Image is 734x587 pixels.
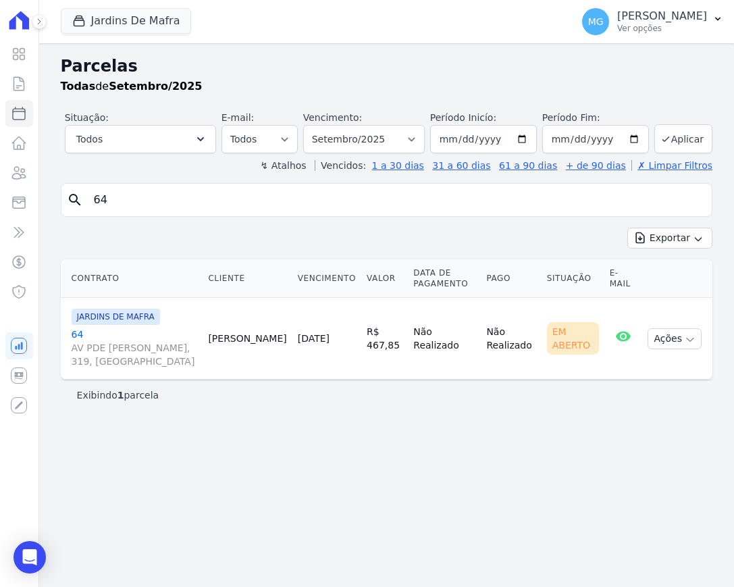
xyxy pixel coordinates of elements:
[481,298,541,380] td: Não Realizado
[303,112,362,123] label: Vencimento:
[499,160,557,171] a: 61 a 90 dias
[617,23,707,34] p: Ver opções
[109,80,202,93] strong: Setembro/2025
[72,341,198,368] span: AV PDE [PERSON_NAME], 319, [GEOGRAPHIC_DATA]
[61,8,192,34] button: Jardins De Mafra
[292,259,361,298] th: Vencimento
[432,160,490,171] a: 31 a 60 dias
[372,160,424,171] a: 1 a 30 dias
[648,328,702,349] button: Ações
[566,160,626,171] a: + de 90 dias
[542,259,604,298] th: Situação
[14,541,46,573] div: Open Intercom Messenger
[298,333,330,344] a: [DATE]
[61,259,203,298] th: Contrato
[72,309,160,325] span: JARDINS DE MAFRA
[65,125,216,153] button: Todos
[61,78,203,95] p: de
[430,112,496,123] label: Período Inicío:
[61,80,96,93] strong: Todas
[77,388,159,402] p: Exibindo parcela
[67,192,83,208] i: search
[72,328,198,368] a: 64AV PDE [PERSON_NAME], 319, [GEOGRAPHIC_DATA]
[221,112,255,123] label: E-mail:
[203,259,292,298] th: Cliente
[631,160,712,171] a: ✗ Limpar Filtros
[542,111,649,125] label: Período Fim:
[627,228,712,249] button: Exportar
[260,160,306,171] label: ↯ Atalhos
[604,259,643,298] th: E-mail
[86,186,706,213] input: Buscar por nome do lote ou do cliente
[617,9,707,23] p: [PERSON_NAME]
[203,298,292,380] td: [PERSON_NAME]
[315,160,366,171] label: Vencidos:
[408,259,481,298] th: Data de Pagamento
[654,124,712,153] button: Aplicar
[61,54,712,78] h2: Parcelas
[361,298,408,380] td: R$ 467,85
[117,390,124,401] b: 1
[588,17,604,26] span: MG
[408,298,481,380] td: Não Realizado
[361,259,408,298] th: Valor
[481,259,541,298] th: Pago
[547,322,599,355] div: Em Aberto
[76,131,103,147] span: Todos
[65,112,109,123] label: Situação:
[571,3,734,41] button: MG [PERSON_NAME] Ver opções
